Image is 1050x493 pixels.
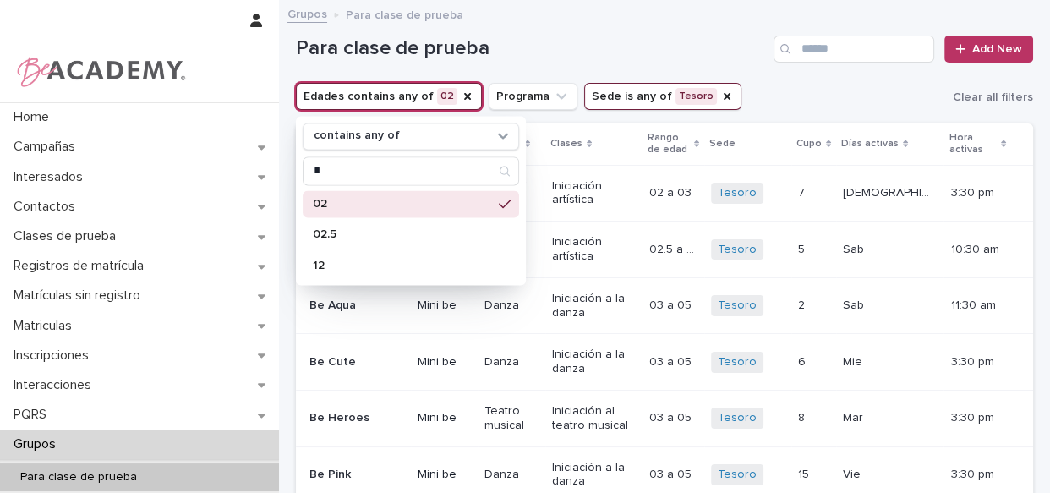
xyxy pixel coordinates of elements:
p: 11:30 am [950,299,1006,313]
p: Iniciación a la danza [552,348,636,376]
p: 03 a 05 [649,464,695,482]
p: Cupo [796,134,822,153]
tr: Be DiamondMini beDanza / músicaIniciación artística02.5 a 0302.5 a 03 Tesoro 55 SabSab 10:30 am [296,222,1033,278]
p: 3:30 pm [950,355,1006,370]
span: Clear all filters [953,91,1033,103]
p: contains any of [314,129,400,144]
p: 10:30 am [950,243,1006,257]
button: Sede [584,83,741,110]
p: Be Pink [309,468,403,482]
button: Programa [489,83,577,110]
p: Clases [550,134,582,153]
p: 02 a 03 [649,183,695,200]
p: Be Heroes [309,411,403,425]
p: Iniciación a la danza [552,292,636,320]
p: Matriculas [7,318,85,334]
p: Danza [484,299,539,313]
tr: Be BronzeMini beDanza / músicaIniciación artística02 a 0302 a 03 Tesoro 77 [DEMOGRAPHIC_DATA][DEM... [296,165,1033,222]
p: Iniciación artística [552,179,636,208]
a: Tesoro [718,355,757,370]
p: Matrículas sin registro [7,288,154,304]
h1: Para clase de prueba [296,36,767,61]
p: 02.5 a 03 [649,239,701,257]
p: 12 [313,259,492,271]
p: Danza [484,355,539,370]
p: 5 [798,239,808,257]
a: Tesoro [718,468,757,482]
a: Grupos [287,3,327,23]
p: Be Cute [309,355,403,370]
span: Add New [972,43,1022,55]
button: Edades [296,83,482,110]
a: Tesoro [718,186,757,200]
p: 6 [798,352,809,370]
tr: Be AquaMini beDanzaIniciación a la danza03 a 0503 a 05 Tesoro 22 SabSab 11:30 am [296,277,1033,334]
p: 3:30 pm [950,186,1006,200]
p: Vie [843,464,864,482]
p: 2 [798,295,808,313]
tr: Be HeroesMini beTeatro musicalIniciación al teatro musical03 a 0503 a 05 Tesoro 88 MarMar 3:30 pm [296,390,1033,446]
p: 3:30 pm [950,411,1006,425]
p: 02 [313,198,492,210]
p: Contactos [7,199,89,215]
p: Sab [843,295,867,313]
p: Iniciación artística [552,235,636,264]
p: 8 [798,408,808,425]
p: Campañas [7,139,89,155]
p: 7 [798,183,808,200]
a: Add New [944,36,1033,63]
p: Para clase de prueba [7,470,150,485]
p: Sede [709,134,736,153]
p: Hora activas [949,129,996,160]
p: PQRS [7,407,60,423]
p: Para clase de prueba [346,4,463,23]
a: Tesoro [718,299,757,313]
a: Tesoro [718,411,757,425]
p: Iniciación al teatro musical [552,404,636,433]
p: Rango de edad [648,129,690,160]
p: Registros de matrícula [7,258,157,274]
input: Search [774,36,934,63]
p: Danza [484,468,539,482]
p: 02.5 [313,228,492,240]
p: Be Aqua [309,299,403,313]
p: Teatro musical [484,404,539,433]
p: Inscripciones [7,348,102,364]
div: Search [303,156,519,185]
p: Home [7,109,63,125]
a: Tesoro [718,243,757,257]
p: 3:30 pm [950,468,1006,482]
input: Search [304,157,518,184]
button: Clear all filters [946,85,1033,110]
p: 03 a 05 [649,352,695,370]
img: WPrjXfSUmiLcdUfaYY4Q [14,55,187,89]
p: Clases de prueba [7,228,129,244]
p: 03 a 05 [649,295,695,313]
p: Grupos [7,436,69,452]
tr: Be CuteMini beDanzaIniciación a la danza03 a 0503 a 05 Tesoro 66 MieMie 3:30 pm [296,334,1033,391]
p: 03 a 05 [649,408,695,425]
p: Mie [843,352,866,370]
p: Mar [843,408,867,425]
p: 15 [798,464,812,482]
p: Mini be [418,299,471,313]
p: Iniciación a la danza [552,461,636,490]
p: Mini be [418,411,471,425]
p: Sab [843,239,867,257]
p: [DEMOGRAPHIC_DATA] [843,183,940,200]
p: Días activas [841,134,899,153]
p: Mini be [418,355,471,370]
p: Interesados [7,169,96,185]
p: Interacciones [7,377,105,393]
p: Mini be [418,468,471,482]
